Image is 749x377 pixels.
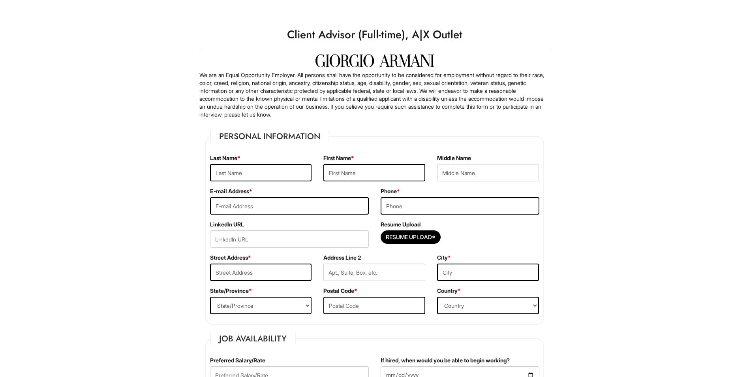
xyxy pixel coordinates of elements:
input: First Name [323,164,425,181]
label: Country [437,287,461,295]
input: Last Name [210,164,312,181]
input: City [437,264,539,281]
label: Phone [381,187,400,195]
input: Phone [381,197,539,215]
input: Street Address [210,264,312,281]
input: Middle Name [437,164,539,181]
label: First Name [323,154,354,162]
label: LinkedIn URL [210,221,244,228]
input: Postal Code [323,297,425,314]
label: State/Province [210,287,252,295]
input: Apt., Suite, Box, etc. [323,264,425,281]
label: E-mail Address [210,187,252,195]
img: Giorgio Armani [315,54,434,67]
label: Street Address [210,254,251,262]
p: We are an Equal Opportunity Employer. All persons shall have the opportunity to be considered for... [199,71,550,119]
label: Resume Upload [381,221,420,228]
select: Country [437,297,539,314]
input: E-mail Address [210,197,369,215]
h1: Client Advisor (Full-time), A|X Outlet [195,24,554,46]
legend: Personal Information [210,130,329,142]
input: LinkedIn URL [210,230,369,248]
legend: Job Availability [210,333,296,345]
select: State/Province [210,297,312,314]
label: City [437,254,451,262]
label: Postal Code [323,287,357,295]
label: Preferred Salary/Rate [210,356,265,364]
label: Address Line 2 [323,254,361,262]
label: Last Name [210,154,240,162]
label: Middle Name [437,154,471,162]
label: If hired, when would you be able to begin working? [381,356,510,364]
button: Resume Upload*Resume Upload* [381,230,441,244]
